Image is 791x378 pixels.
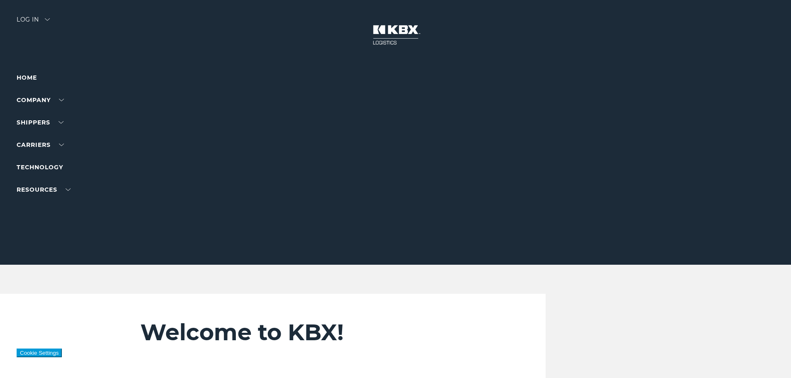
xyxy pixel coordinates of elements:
[17,17,50,29] div: Log in
[45,18,50,21] img: arrow
[17,74,37,81] a: Home
[17,96,64,104] a: Company
[17,163,63,171] a: Technology
[365,17,427,53] img: kbx logo
[17,186,71,193] a: RESOURCES
[17,141,64,149] a: Carriers
[140,319,496,346] h2: Welcome to KBX!
[17,119,64,126] a: SHIPPERS
[17,349,62,357] button: Cookie Settings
